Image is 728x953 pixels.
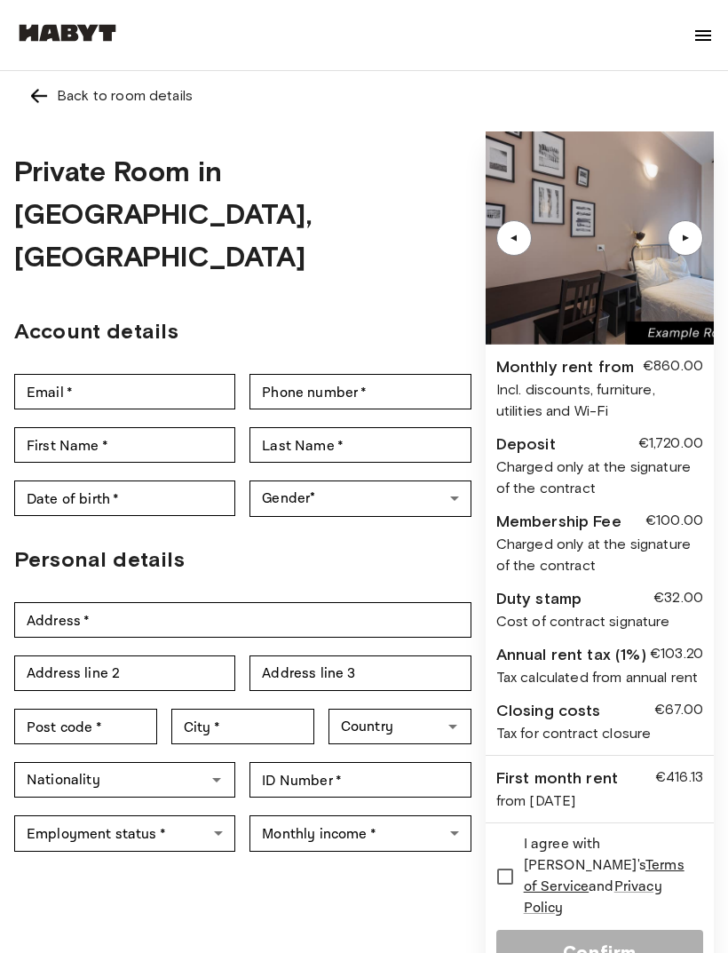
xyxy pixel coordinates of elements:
[204,767,229,792] button: Open
[496,790,703,812] div: from [DATE]
[14,315,471,347] h2: Account details
[645,510,703,534] div: €100.00
[654,699,703,723] div: €67.00
[496,379,703,422] div: Incl. discounts, furniture, utilities and Wi-Fi
[524,834,689,919] span: I agree with [PERSON_NAME]'s and
[496,457,703,499] div: Charged only at the signature of the contract
[14,544,471,576] h2: Personal details
[496,643,646,667] div: Annual rent tax (1%)
[496,766,618,790] div: First month rent
[496,587,582,611] div: Duty stamp
[496,611,703,632] div: Cost of contract signature
[496,355,635,379] div: Monthly rent from
[57,85,193,107] div: Back to room details
[643,355,703,379] div: €860.00
[496,723,703,744] div: Tax for contract closure
[28,85,50,107] img: Left pointing arrow
[496,433,556,457] div: Deposit
[496,699,601,723] div: Closing costs
[496,667,703,688] div: Tax calculated from annual rent
[653,587,703,611] div: €32.00
[14,480,235,516] input: Choose date
[496,534,703,576] div: Charged only at the signature of the contract
[677,233,694,243] div: ▲
[650,643,703,667] div: €103.20
[638,433,703,457] div: €1,720.00
[14,71,714,121] a: Left pointing arrowBack to room details
[14,150,471,278] h1: Private Room in [GEOGRAPHIC_DATA], [GEOGRAPHIC_DATA]
[14,24,121,42] img: Habyt
[486,131,714,345] img: Image of the room
[440,714,465,739] button: Open
[505,233,523,243] div: ▲
[655,766,703,790] div: €416.13
[496,510,621,534] div: Membership Fee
